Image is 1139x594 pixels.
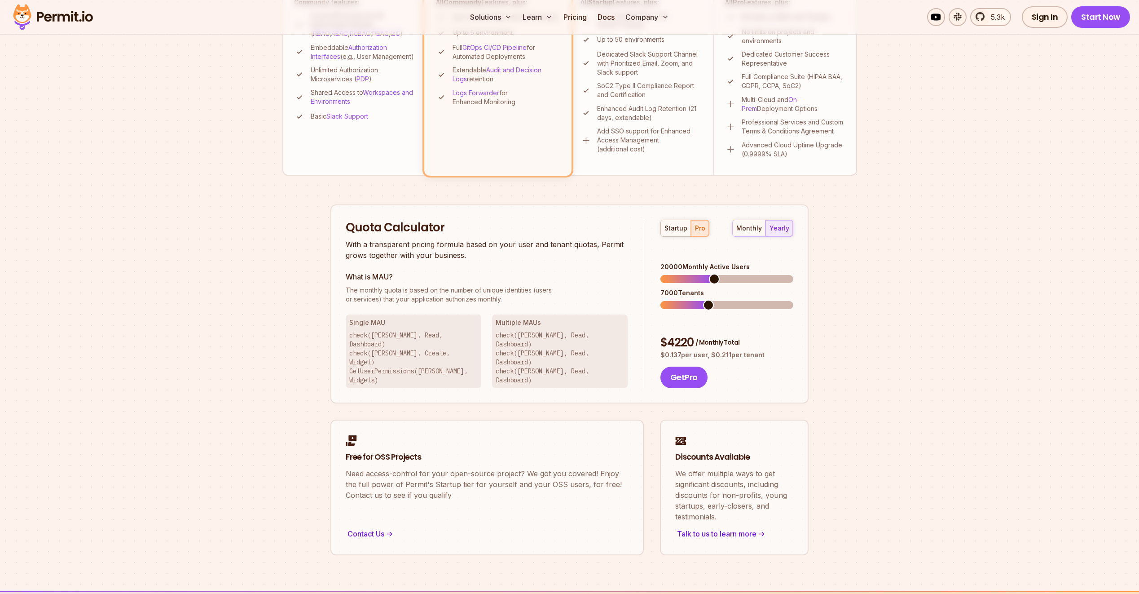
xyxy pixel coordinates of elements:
a: PDP [356,75,369,83]
a: On-Prem [742,96,800,112]
p: Dedicated Customer Success Representative [742,50,845,68]
a: Docs [594,8,618,26]
div: 20000 Monthly Active Users [660,262,793,271]
a: Start Now [1071,6,1130,28]
h2: Discounts Available [675,452,793,463]
div: Talk to us to learn more [675,528,793,540]
span: The monthly quota is based on the number of unique identities (users [346,286,628,295]
div: startup [664,224,687,233]
span: -> [386,528,393,539]
button: Learn [519,8,556,26]
p: We offer multiple ways to get significant discounts, including discounts for non-profits, young s... [675,468,793,522]
div: Contact Us [346,528,629,540]
p: No limits on projects and environments [742,27,845,45]
h2: Quota Calculator [346,220,628,236]
a: Pricing [560,8,590,26]
p: Need access-control for your open-source project? We got you covered! Enjoy the full power of Per... [346,468,629,501]
p: $ 0.137 per user, $ 0.211 per tenant [660,350,793,359]
a: Audit and Decision Logs [453,66,541,83]
button: Company [622,8,673,26]
p: or services) that your application authorizes monthly. [346,286,628,304]
p: Shared Access to [311,88,415,106]
img: Permit logo [9,2,97,32]
h3: What is MAU? [346,271,628,282]
p: Add SSO support for Enhanced Access Management (additional cost) [597,127,703,154]
p: check([PERSON_NAME], Read, Dashboard) check([PERSON_NAME], Create, Widget) GetUserPermissions([PE... [349,331,478,385]
a: Logs Forwarder [453,89,499,97]
p: check([PERSON_NAME], Read, Dashboard) check([PERSON_NAME], Read, Dashboard) check([PERSON_NAME], ... [496,331,624,385]
p: Advanced Cloud Uptime Upgrade (0.9999% SLA) [742,141,845,159]
p: Up to 50 environments [597,35,664,44]
a: Free for OSS ProjectsNeed access-control for your open-source project? We got you covered! Enjoy ... [330,420,644,555]
p: Full Compliance Suite (HIPAA BAA, GDPR, CCPA, SoC2) [742,72,845,90]
a: 5.3k [970,8,1011,26]
span: / Monthly Total [695,338,739,347]
p: SoC2 Type II Compliance Report and Certification [597,81,703,99]
p: Basic [311,112,368,121]
a: Slack Support [326,112,368,120]
div: 7000 Tenants [660,288,793,297]
p: for Enhanced Monitoring [453,89,560,106]
p: Unlimited Authorization Microservices ( ) [311,66,415,84]
a: Authorization Interfaces [311,44,387,60]
a: GitOps CI/CD Pipeline [462,44,527,51]
p: Full for Automated Deployments [453,43,560,61]
span: -> [758,528,765,539]
h3: Multiple MAUs [496,318,624,327]
span: 5.3k [985,12,1005,22]
button: GetPro [660,367,708,388]
button: Solutions [466,8,515,26]
p: With a transparent pricing formula based on your user and tenant quotas, Permit grows together wi... [346,239,628,261]
p: Dedicated Slack Support Channel with Prioritized Email, Zoom, and Slack support [597,50,703,77]
p: Enhanced Audit Log Retention (21 days, extendable) [597,104,703,122]
p: Extendable retention [453,66,560,84]
p: Multi-Cloud and Deployment Options [742,95,845,113]
div: monthly [736,224,762,233]
p: Professional Services and Custom Terms & Conditions Agreement [742,118,845,136]
p: Embeddable (e.g., User Management) [311,43,415,61]
h3: Single MAU [349,318,478,327]
div: $ 4220 [660,335,793,351]
a: Sign In [1022,6,1068,28]
a: Discounts AvailableWe offer multiple ways to get significant discounts, including discounts for n... [660,420,809,555]
h2: Free for OSS Projects [346,452,629,463]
